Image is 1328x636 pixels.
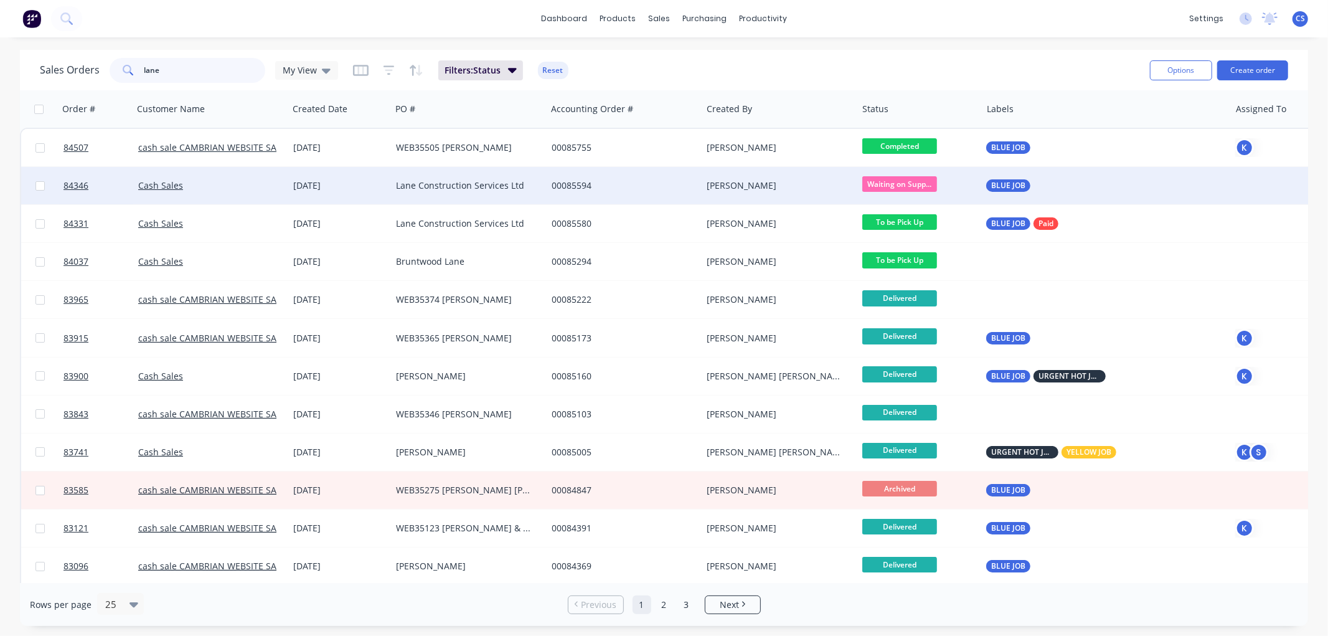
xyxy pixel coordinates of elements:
[293,484,386,496] div: [DATE]
[655,596,674,614] a: Page 2
[991,179,1025,192] span: BLUE JOB
[581,599,616,611] span: Previous
[862,214,937,230] span: To be Pick Up
[138,446,183,458] a: Cash Sales
[293,179,386,192] div: [DATE]
[1038,217,1053,230] span: Paid
[986,141,1030,154] button: BLUE JOB
[1235,519,1254,538] button: K
[862,176,937,192] span: Waiting on Supp...
[862,103,888,115] div: Status
[707,522,845,534] div: [PERSON_NAME]
[552,141,690,154] div: 00085755
[991,332,1025,344] span: BLUE JOB
[396,370,534,382] div: [PERSON_NAME]
[1235,367,1254,386] button: K
[991,560,1025,572] span: BLUE JOB
[986,217,1058,230] button: BLUE JOBPaid
[396,408,534,420] div: WEB35346 [PERSON_NAME]
[676,9,733,28] div: purchasing
[552,370,690,382] div: 00085160
[862,252,937,268] span: To be Pick Up
[64,446,88,458] span: 83741
[862,290,937,306] span: Delivered
[396,522,534,534] div: WEB35123 [PERSON_NAME] & Paykel Appliances
[642,9,676,28] div: sales
[707,446,845,458] div: [PERSON_NAME] [PERSON_NAME]
[677,596,696,614] a: Page 3
[138,370,183,382] a: Cash Sales
[991,446,1053,458] span: URGENT HOT JOB!!!!
[552,293,690,306] div: 00085222
[563,596,766,614] ul: Pagination
[1235,138,1254,157] button: K
[986,370,1106,382] button: BLUE JOBURGENT HOT JOB!!!!
[707,560,845,572] div: [PERSON_NAME]
[1235,443,1254,462] div: K
[64,484,88,496] span: 83585
[986,332,1030,344] button: BLUE JOB
[64,522,88,534] span: 83121
[64,396,138,433] a: 83843
[733,9,793,28] div: productivity
[862,366,937,382] span: Delivered
[138,408,291,420] a: cash sale CAMBRIAN WEBSITE SALES
[293,522,386,534] div: [DATE]
[552,484,690,496] div: 00084847
[64,255,88,268] span: 84037
[396,141,534,154] div: WEB35505 [PERSON_NAME]
[138,332,291,344] a: cash sale CAMBRIAN WEBSITE SALES
[22,9,41,28] img: Factory
[552,408,690,420] div: 00085103
[862,328,937,344] span: Delivered
[62,103,95,115] div: Order #
[552,522,690,534] div: 00084391
[862,443,937,458] span: Delivered
[137,103,205,115] div: Customer Name
[64,167,138,204] a: 84346
[64,129,138,166] a: 84507
[862,405,937,420] span: Delivered
[438,60,523,80] button: Filters:Status
[293,293,386,306] div: [DATE]
[862,481,937,496] span: Archived
[64,510,138,547] a: 83121
[1296,13,1305,24] span: CS
[707,408,845,420] div: [PERSON_NAME]
[64,370,88,382] span: 83900
[986,560,1030,572] button: BLUE JOB
[64,332,88,344] span: 83915
[64,358,138,395] a: 83900
[64,217,88,230] span: 84331
[64,179,88,192] span: 84346
[396,484,534,496] div: WEB35275 [PERSON_NAME] [PERSON_NAME]
[707,217,845,230] div: [PERSON_NAME]
[986,446,1116,458] button: URGENT HOT JOB!!!!YELLOW JOB
[707,484,845,496] div: [PERSON_NAME]
[1250,443,1268,462] div: S
[138,560,291,572] a: cash sale CAMBRIAN WEBSITE SALES
[862,138,937,154] span: Completed
[64,293,88,306] span: 83965
[707,141,845,154] div: [PERSON_NAME]
[64,243,138,280] a: 84037
[138,217,183,229] a: Cash Sales
[445,64,501,77] span: Filters: Status
[64,434,138,471] a: 83741
[551,103,633,115] div: Accounting Order #
[535,9,593,28] a: dashboard
[283,64,317,77] span: My View
[64,548,138,585] a: 83096
[707,370,845,382] div: [PERSON_NAME] [PERSON_NAME]
[552,332,690,344] div: 00085173
[138,484,291,496] a: cash sale CAMBRIAN WEBSITE SALES
[293,255,386,268] div: [DATE]
[991,141,1025,154] span: BLUE JOB
[707,179,845,192] div: [PERSON_NAME]
[64,472,138,509] a: 83585
[862,519,937,534] span: Delivered
[138,293,291,305] a: cash sale CAMBRIAN WEBSITE SALES
[396,446,534,458] div: [PERSON_NAME]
